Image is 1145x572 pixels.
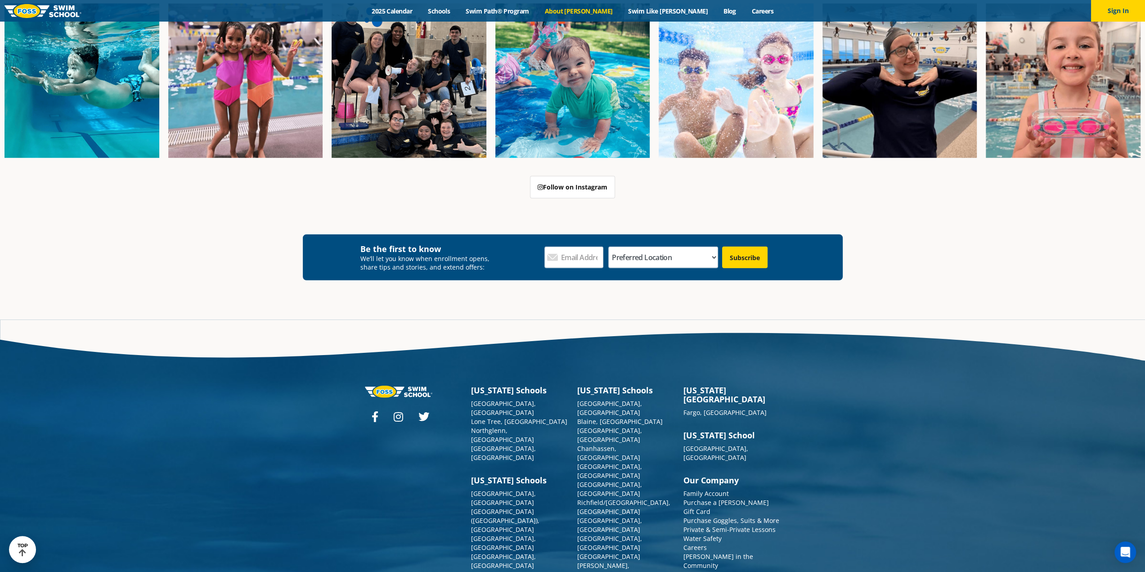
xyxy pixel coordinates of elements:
[1114,541,1136,563] div: Open Intercom Messenger
[577,534,642,552] a: [GEOGRAPHIC_DATA], [GEOGRAPHIC_DATA]
[683,534,722,543] a: Water Safety
[471,417,567,426] a: Lone Tree, [GEOGRAPHIC_DATA]
[495,4,650,158] img: Fa25-Website-Images-600x600.png
[577,462,642,480] a: [GEOGRAPHIC_DATA], [GEOGRAPHIC_DATA]
[577,444,640,462] a: Chanhassen, [GEOGRAPHIC_DATA]
[683,516,779,525] a: Purchase Goggles, Suits & More
[822,4,977,158] img: Fa25-Website-Images-9-600x600.jpg
[683,408,767,417] a: Fargo, [GEOGRAPHIC_DATA]
[537,7,620,15] a: About [PERSON_NAME]
[168,4,323,158] img: Fa25-Website-Images-8-600x600.jpg
[4,4,81,18] img: FOSS Swim School Logo
[471,399,536,417] a: [GEOGRAPHIC_DATA], [GEOGRAPHIC_DATA]
[683,444,748,462] a: [GEOGRAPHIC_DATA], [GEOGRAPHIC_DATA]
[620,7,716,15] a: Swim Like [PERSON_NAME]
[683,489,729,498] a: Family Account
[471,444,536,462] a: [GEOGRAPHIC_DATA], [GEOGRAPHIC_DATA]
[471,552,536,570] a: [GEOGRAPHIC_DATA], [GEOGRAPHIC_DATA]
[458,7,537,15] a: Swim Path® Program
[544,247,603,268] input: Email Address
[986,4,1141,158] img: Fa25-Website-Images-14-600x600.jpg
[420,7,458,15] a: Schools
[577,386,674,395] h3: [US_STATE] Schools
[364,7,420,15] a: 2025 Calendar
[471,489,536,507] a: [GEOGRAPHIC_DATA], [GEOGRAPHIC_DATA]
[360,243,496,254] h4: Be the first to know
[577,426,642,444] a: [GEOGRAPHIC_DATA], [GEOGRAPHIC_DATA]
[683,498,769,516] a: Purchase a [PERSON_NAME] Gift Card
[471,507,539,534] a: [GEOGRAPHIC_DATA] ([GEOGRAPHIC_DATA]), [GEOGRAPHIC_DATA]
[471,386,568,395] h3: [US_STATE] Schools
[530,176,615,198] a: Follow on Instagram
[577,498,670,516] a: Richfield/[GEOGRAPHIC_DATA], [GEOGRAPHIC_DATA]
[577,516,642,534] a: [GEOGRAPHIC_DATA], [GEOGRAPHIC_DATA]
[683,476,781,485] h3: Our Company
[683,386,781,404] h3: [US_STATE][GEOGRAPHIC_DATA]
[715,7,744,15] a: Blog
[744,7,781,15] a: Careers
[471,476,568,485] h3: [US_STATE] Schools
[365,386,432,398] img: Foss-logo-horizontal-white.svg
[18,543,28,557] div: TOP
[471,534,536,552] a: [GEOGRAPHIC_DATA], [GEOGRAPHIC_DATA]
[683,431,781,440] h3: [US_STATE] School
[722,247,768,268] input: Subscribe
[577,399,642,417] a: [GEOGRAPHIC_DATA], [GEOGRAPHIC_DATA]
[471,426,534,444] a: Northglenn, [GEOGRAPHIC_DATA]
[4,4,159,158] img: Fa25-Website-Images-1-600x600.png
[332,4,486,158] img: Fa25-Website-Images-2-600x600.png
[683,525,776,534] a: Private & Semi-Private Lessons
[360,254,496,271] p: We’ll let you know when enrollment opens, share tips and stories, and extend offers:
[577,480,642,498] a: [GEOGRAPHIC_DATA], [GEOGRAPHIC_DATA]
[577,417,663,426] a: Blaine, [GEOGRAPHIC_DATA]
[683,543,707,552] a: Careers
[683,552,753,570] a: [PERSON_NAME] in the Community
[659,4,813,158] img: FCC_FOSS_GeneralShoot_May_FallCampaign_lowres-9556-600x600.jpg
